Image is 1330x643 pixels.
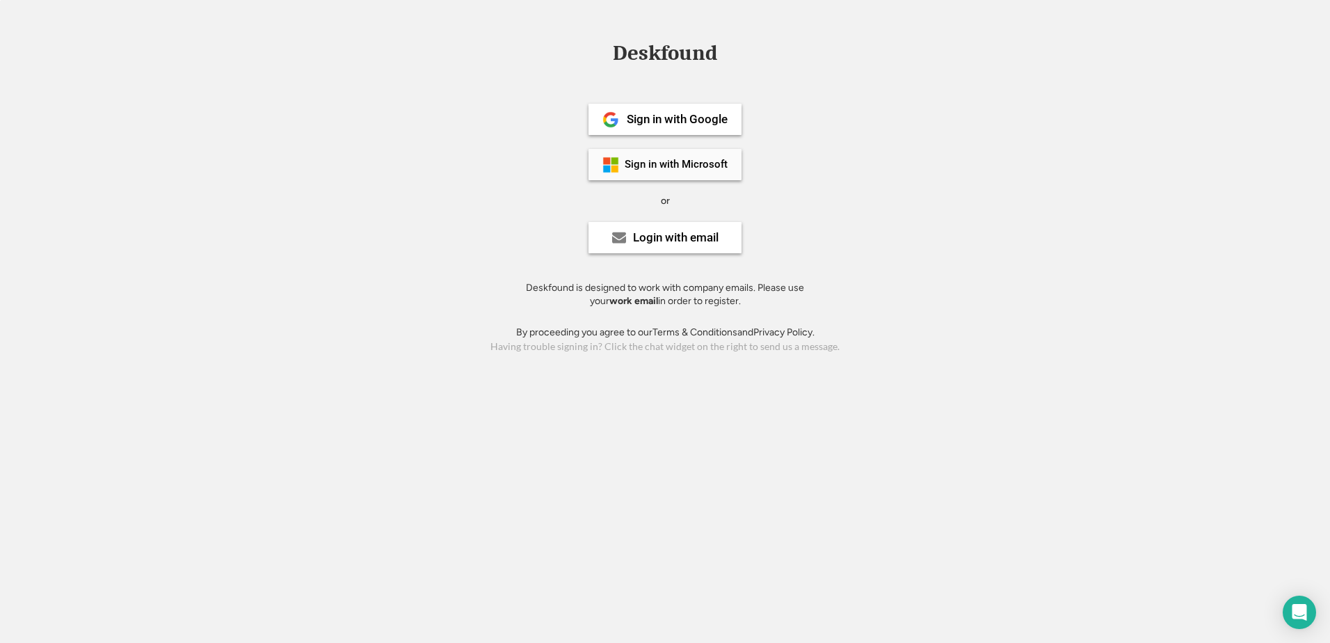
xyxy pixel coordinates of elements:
[602,157,619,173] img: ms-symbollockup_mssymbol_19.png
[627,113,728,125] div: Sign in with Google
[606,42,724,64] div: Deskfound
[625,159,728,170] div: Sign in with Microsoft
[516,326,815,340] div: By proceeding you agree to our and
[602,111,619,128] img: 1024px-Google__G__Logo.svg.png
[753,326,815,338] a: Privacy Policy.
[652,326,737,338] a: Terms & Conditions
[609,295,658,307] strong: work email
[1283,596,1316,629] div: Open Intercom Messenger
[661,194,670,208] div: or
[633,232,719,244] div: Login with email
[508,281,822,308] div: Deskfound is designed to work with company emails. Please use your in order to register.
